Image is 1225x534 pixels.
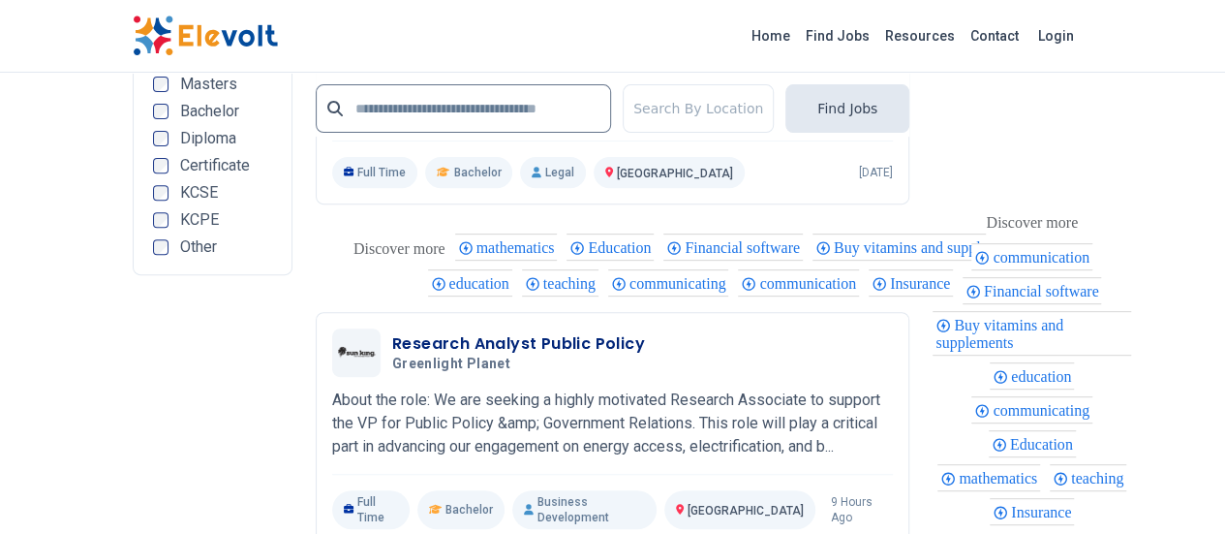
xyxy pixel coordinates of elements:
div: teaching [1050,464,1126,491]
span: KCSE [180,185,218,201]
div: Financial software [663,234,803,261]
span: education [1011,368,1077,385]
p: Business Development [512,490,656,529]
a: Resources [877,20,963,51]
h3: Research Analyst Public Policy [392,332,645,356]
div: mathematics [937,464,1040,491]
span: teaching [543,275,601,292]
input: Other [153,239,168,255]
div: These are topics related to the article that might interest you [353,236,445,263]
p: Full Time [332,157,418,188]
a: Login [1026,16,1086,55]
span: Masters [180,77,237,92]
span: Bachelor [453,165,501,180]
span: Bachelor [445,502,493,518]
span: KCPE [180,212,219,228]
span: Insurance [1011,504,1077,520]
span: [GEOGRAPHIC_DATA] [688,504,804,518]
span: teaching [1071,470,1129,487]
span: mathematics [959,470,1043,487]
a: Home [744,20,798,51]
div: communication [738,269,859,297]
span: communication [993,249,1095,266]
div: Buy vitamins and supplements [933,311,1131,356]
span: Financial software [984,283,1105,299]
div: Buy vitamins and supplements [812,234,1027,261]
span: communicating [993,402,1095,419]
span: Insurance [890,275,956,292]
input: Diploma [153,131,168,146]
img: Greenlight Planet [337,346,376,359]
iframe: Chat Widget [1128,441,1225,534]
div: communication [971,243,1092,270]
span: Financial software [685,239,806,256]
div: education [428,269,512,297]
a: Find Jobs [798,20,877,51]
span: Education [1010,436,1079,453]
div: education [990,362,1074,390]
p: Full Time [332,490,410,529]
div: Education [989,430,1076,457]
div: Education [567,234,654,261]
span: communication [759,275,862,292]
img: Elevolt [133,16,278,56]
a: Greenlight PlanetResearch Analyst Public PolicyGreenlight PlanetAbout the role: We are seeking a ... [332,329,893,529]
p: 9 hours ago [831,494,894,525]
input: Masters [153,77,168,92]
div: mathematics [455,234,558,261]
p: [DATE] [859,165,893,180]
p: About the role: We are seeking a highly motivated Research Associate to support the VP for Public... [332,389,893,458]
span: Certificate [180,158,250,173]
span: Education [588,239,657,256]
span: Buy vitamins and supplements [935,317,1063,351]
input: KCSE [153,185,168,201]
div: communicating [608,269,729,297]
span: Buy vitamins and supplements [834,239,1030,256]
div: Financial software [963,277,1102,304]
span: Greenlight Planet [392,356,510,373]
input: Certificate [153,158,168,173]
span: communicating [629,275,732,292]
a: Contact [963,20,1026,51]
span: Bachelor [180,104,239,119]
span: [GEOGRAPHIC_DATA] [617,167,733,180]
span: education [449,275,515,292]
div: These are topics related to the article that might interest you [986,209,1078,236]
div: communicating [971,396,1092,424]
div: Insurance [990,498,1074,525]
input: Bachelor [153,104,168,119]
p: Legal [520,157,585,188]
div: teaching [522,269,598,297]
span: Other [180,239,217,255]
span: mathematics [476,239,561,256]
span: Diploma [180,131,236,146]
div: Insurance [869,269,953,297]
button: Find Jobs [785,84,909,133]
input: KCPE [153,212,168,228]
